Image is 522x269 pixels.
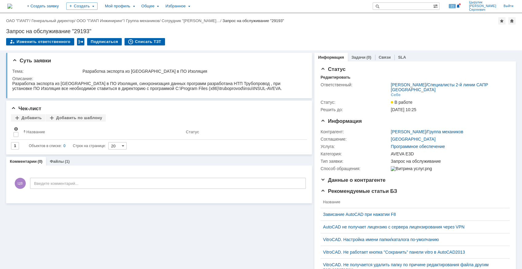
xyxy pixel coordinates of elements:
[320,196,505,208] th: Название
[222,18,284,23] div: Запрос на обслуживание "29193"
[391,129,463,134] div: /
[320,82,390,87] div: Ответственный:
[15,178,26,189] span: ЦВ
[50,159,64,164] a: Файлы
[391,166,432,171] img: Витрина услуг.png
[351,55,366,60] a: Задачи
[391,82,426,87] a: [PERSON_NAME]
[12,76,304,81] div: Описание:
[320,151,390,156] div: Категория:
[391,92,401,97] div: Себе
[320,129,390,134] div: Контрагент:
[66,2,98,10] div: Создать
[183,124,302,140] th: Статус
[391,159,507,164] div: Запрос на обслуживание
[63,142,66,150] div: 0
[469,8,496,12] span: Сергеевич
[323,224,502,229] a: AutoCAD не получает лицензию с сервера лицензирования через VPN
[32,18,77,23] div: /
[391,82,507,92] div: /
[29,142,106,150] i: Строк на странице:
[469,4,496,8] span: [PERSON_NAME]
[12,69,81,74] div: Тема:
[323,237,502,242] a: VitroCAD. Настройка имени папки/каталога по-умолчанию
[391,137,436,142] a: [GEOGRAPHIC_DATA]
[126,18,162,23] div: /
[21,124,183,140] th: Название
[320,107,390,112] div: Решить до:
[10,159,37,164] a: Комментарии
[379,55,391,60] a: Связи
[186,130,199,134] div: Статус
[323,250,502,255] a: VitroCAD. Не работает кнопка "Сохранить" панели vitro в AutoCAD2013
[391,129,426,134] a: [PERSON_NAME]
[320,100,390,105] div: Статус:
[26,130,45,134] div: Название
[320,166,390,171] div: Способ обращения:
[498,17,505,25] div: Добавить в избранное
[6,28,516,34] div: Запрос на обслуживание "29193"
[449,4,456,8] span: 21
[7,4,12,9] a: Перейти на домашнюю страницу
[320,137,390,142] div: Соглашение:
[6,18,32,23] div: /
[320,188,397,194] span: Рекомендуемые статьи БЗ
[38,159,43,164] div: (0)
[32,18,74,23] a: Генеральный директор
[7,4,12,9] img: logo
[13,127,18,131] span: Настройки
[433,3,439,9] span: Расширенный поиск
[320,118,362,124] span: Информация
[320,159,390,164] div: Тип заявки:
[391,144,445,149] a: Программное обеспечение
[83,69,303,74] div: Разработка экспорта из [GEOGRAPHIC_DATA] в ПО Изоляция
[391,151,507,156] div: AVEVA E3D
[320,66,345,72] span: Статус
[162,18,220,23] a: Сотрудник "[PERSON_NAME]…
[367,55,371,60] div: (0)
[76,18,124,23] a: ООО "ГИАП Инжиниринг"
[162,18,223,23] div: /
[323,212,502,217] a: Зависание AutoCAD при нажатии F8
[320,177,386,183] span: Данные о контрагенте
[508,17,516,25] div: Сделать домашней страницей
[398,55,406,60] a: SLA
[76,18,126,23] div: /
[391,100,412,105] span: В работе
[77,38,84,45] div: Работа с массовостью
[320,144,390,149] div: Услуга:
[469,1,496,4] span: Цырулик
[11,106,41,111] span: Чек-лист
[65,159,70,164] div: (1)
[318,55,344,60] a: Информация
[12,58,51,64] span: Суть заявки
[126,18,159,23] a: Группа механиков
[29,144,62,148] span: Объектов в списке:
[391,82,488,92] a: Специалисты 2-й линии САПР [GEOGRAPHIC_DATA]
[6,18,29,23] a: ОАО "ГИАП"
[320,75,350,80] div: Редактировать
[391,107,416,112] span: [DATE] 10:25
[427,129,463,134] a: Группа механиков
